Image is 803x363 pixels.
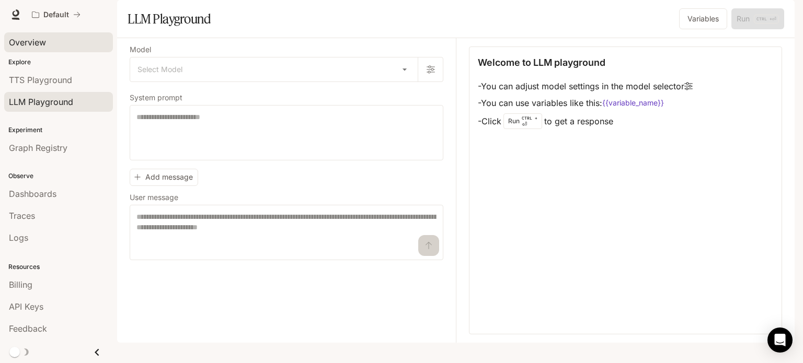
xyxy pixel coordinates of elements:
[43,10,69,19] p: Default
[767,327,793,353] div: Open Intercom Messenger
[478,111,693,131] li: - Click to get a response
[679,8,727,29] button: Variables
[478,78,693,95] li: - You can adjust model settings in the model selector
[130,169,198,186] button: Add message
[130,46,151,53] p: Model
[27,4,85,25] button: All workspaces
[602,98,664,108] code: {{variable_name}}
[522,115,537,121] p: CTRL +
[130,94,182,101] p: System prompt
[128,8,211,29] h1: LLM Playground
[478,55,605,69] p: Welcome to LLM playground
[522,115,537,127] p: ⏎
[137,64,182,75] span: Select Model
[130,57,418,81] div: Select Model
[478,95,693,111] li: - You can use variables like this:
[503,113,542,129] div: Run
[130,194,178,201] p: User message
